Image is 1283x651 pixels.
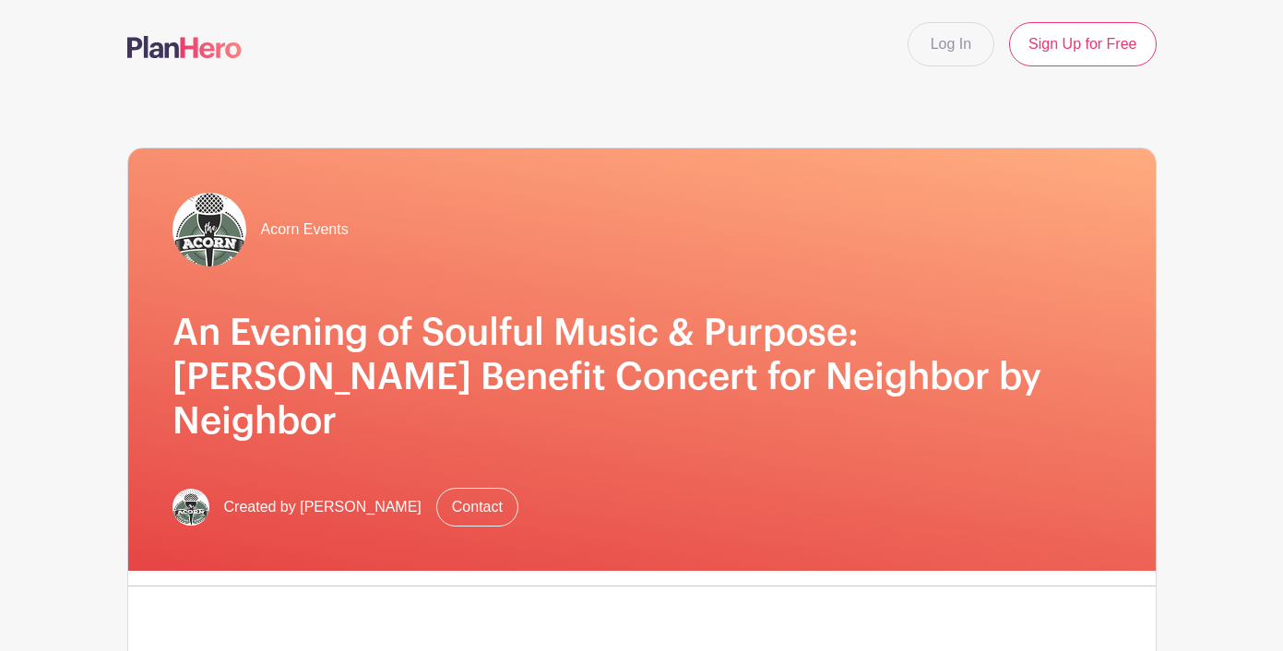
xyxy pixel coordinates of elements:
[436,488,518,527] a: Contact
[1009,22,1156,66] a: Sign Up for Free
[224,496,422,518] span: Created by [PERSON_NAME]
[172,489,209,526] img: Acorn%20Logo%20SMALL.jpg
[127,36,242,58] img: logo-507f7623f17ff9eddc593b1ce0a138ce2505c220e1c5a4e2b4648c50719b7d32.svg
[172,193,246,266] img: Acorn%20Logo%20SMALL.jpg
[261,219,349,241] span: Acorn Events
[172,311,1111,444] h1: An Evening of Soulful Music & Purpose: [PERSON_NAME] Benefit Concert for Neighbor by Neighbor
[908,22,994,66] a: Log In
